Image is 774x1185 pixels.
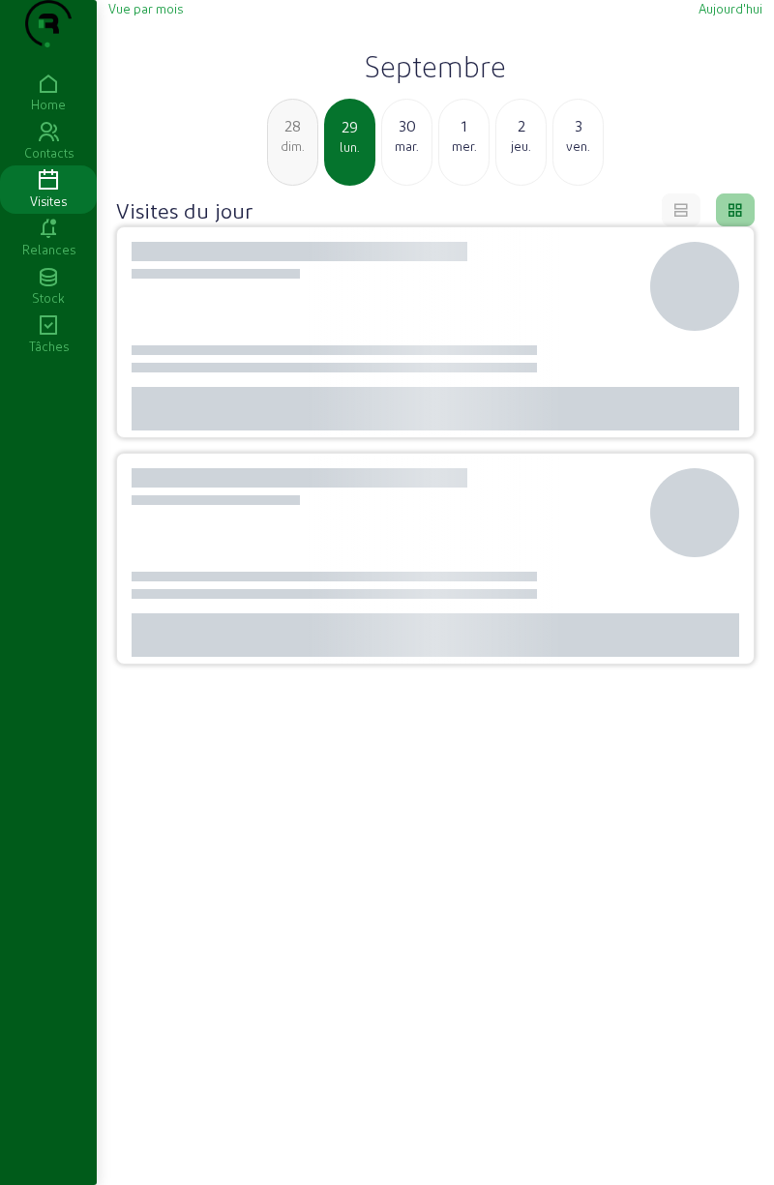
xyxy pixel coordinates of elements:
div: dim. [268,137,317,155]
div: jeu. [496,137,546,155]
div: 1 [439,114,489,137]
div: mer. [439,137,489,155]
span: Vue par mois [108,1,183,15]
h4: Visites du jour [116,196,253,223]
div: mar. [382,137,432,155]
div: 30 [382,114,432,137]
div: 29 [326,115,373,138]
div: ven. [553,137,603,155]
div: 28 [268,114,317,137]
span: Aujourd'hui [699,1,762,15]
div: lun. [326,138,373,156]
div: 3 [553,114,603,137]
div: 2 [496,114,546,137]
h2: Septembre [108,48,762,83]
